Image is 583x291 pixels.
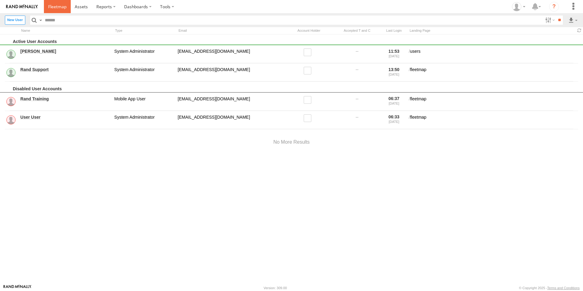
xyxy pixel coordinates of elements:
label: Search Filter Options [543,16,556,24]
div: randtraining@rand.com [177,95,284,108]
div: 11:53 [DATE] [382,48,406,61]
div: Type [113,28,174,34]
div: fleetmap [408,95,578,108]
div: Landing Page [408,28,573,34]
a: User User [20,114,110,120]
div: Mobile App User [113,95,174,108]
label: Create New User [5,16,25,24]
div: 13:50 [DATE] [382,66,406,79]
div: System Administrator [113,48,174,61]
a: Rand Support [20,67,110,72]
div: 06:33 [DATE] [382,113,406,127]
a: Terms and Conditions [547,286,580,290]
label: Read only [304,48,314,56]
label: Read only [304,96,314,104]
label: Read only [304,67,314,74]
div: 06:37 [DATE] [382,95,406,108]
a: [PERSON_NAME] [20,48,110,54]
label: Search Query [38,16,43,24]
div: Name [20,28,111,34]
div: fortraining@train.com [177,113,284,127]
div: Version: 309.00 [264,286,287,290]
div: © Copyright 2025 - [519,286,580,290]
img: rand-logo.svg [6,5,38,9]
label: Export results as... [568,16,578,24]
div: System Administrator [113,113,174,127]
div: Email [177,28,284,34]
label: Read only [304,114,314,122]
div: Account Holder [286,28,332,34]
div: fleetmap [408,113,578,127]
div: Has user accepted Terms and Conditions [334,28,380,34]
div: users [408,48,578,61]
div: service@odysseygroupllc.com [177,48,284,61]
a: Rand Training [20,96,110,102]
div: System Administrator [113,66,174,79]
div: Ed Pruneda [510,2,528,11]
span: Refresh [576,28,583,34]
div: odyssey@rand.com [177,66,284,79]
div: Last Login [382,28,406,34]
a: Visit our Website [3,285,31,291]
div: fleetmap [408,66,578,79]
i: ? [549,2,559,12]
